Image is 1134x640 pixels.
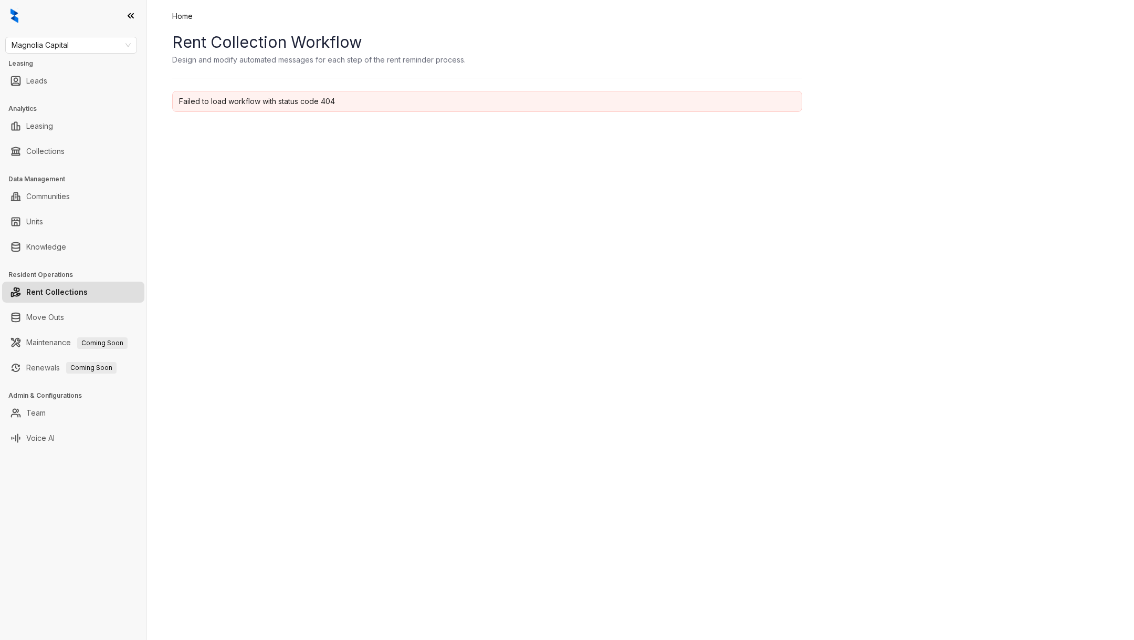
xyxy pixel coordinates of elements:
[2,116,144,137] li: Leasing
[8,270,146,280] h3: Resident Operations
[26,141,65,162] a: Collections
[2,428,144,449] li: Voice AI
[26,211,43,232] a: Units
[26,70,47,91] a: Leads
[2,211,144,232] li: Units
[2,332,144,353] li: Maintenance
[12,37,131,53] span: Magnolia Capital
[172,30,802,54] h1: Rent Collection Workflow
[26,357,117,378] a: RenewalsComing Soon
[2,141,144,162] li: Collections
[26,282,88,303] a: Rent Collections
[26,402,46,424] a: Team
[8,104,146,113] h3: Analytics
[8,174,146,184] h3: Data Management
[179,96,795,107] div: Failed to load workflow with status code 404
[2,307,144,328] li: Move Outs
[2,236,144,257] li: Knowledge
[2,70,144,91] li: Leads
[26,116,53,137] a: Leasing
[172,11,193,22] li: Home
[26,307,64,328] a: Move Outs
[8,391,146,400] h3: Admin & Configurations
[26,236,66,257] a: Knowledge
[26,186,70,207] a: Communities
[10,8,18,23] img: logo
[2,186,144,207] li: Communities
[26,428,55,449] a: Voice AI
[2,402,144,424] li: Team
[8,59,146,68] h3: Leasing
[172,54,466,65] p: Design and modify automated messages for each step of the rent reminder process.
[77,337,128,349] span: Coming Soon
[2,357,144,378] li: Renewals
[66,362,117,374] span: Coming Soon
[2,282,144,303] li: Rent Collections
